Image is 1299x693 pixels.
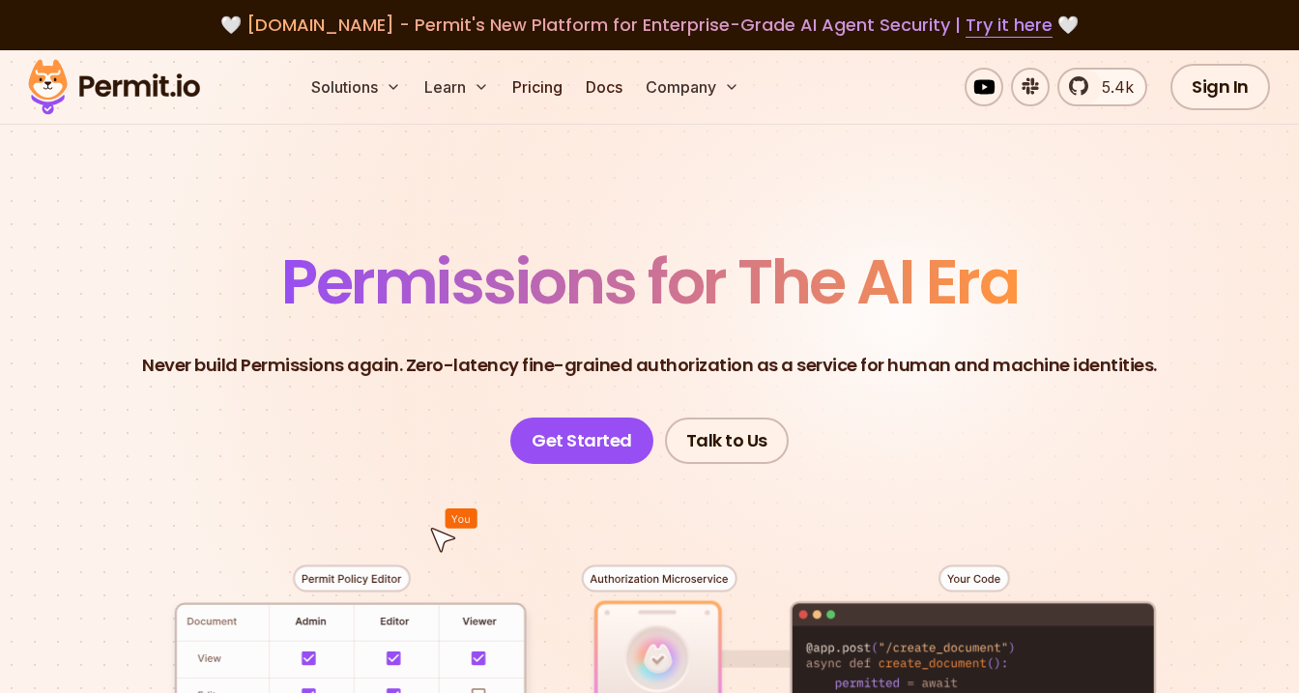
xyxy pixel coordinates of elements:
[1090,75,1134,99] span: 5.4k
[1170,64,1270,110] a: Sign In
[665,418,789,464] a: Talk to Us
[510,418,653,464] a: Get Started
[966,13,1053,38] a: Try it here
[417,68,497,106] button: Learn
[303,68,409,106] button: Solutions
[281,239,1018,325] span: Permissions for The AI Era
[1057,68,1147,106] a: 5.4k
[505,68,570,106] a: Pricing
[19,54,209,120] img: Permit logo
[246,13,1053,37] span: [DOMAIN_NAME] - Permit's New Platform for Enterprise-Grade AI Agent Security |
[46,12,1253,39] div: 🤍 🤍
[142,352,1157,379] p: Never build Permissions again. Zero-latency fine-grained authorization as a service for human and...
[578,68,630,106] a: Docs
[638,68,747,106] button: Company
